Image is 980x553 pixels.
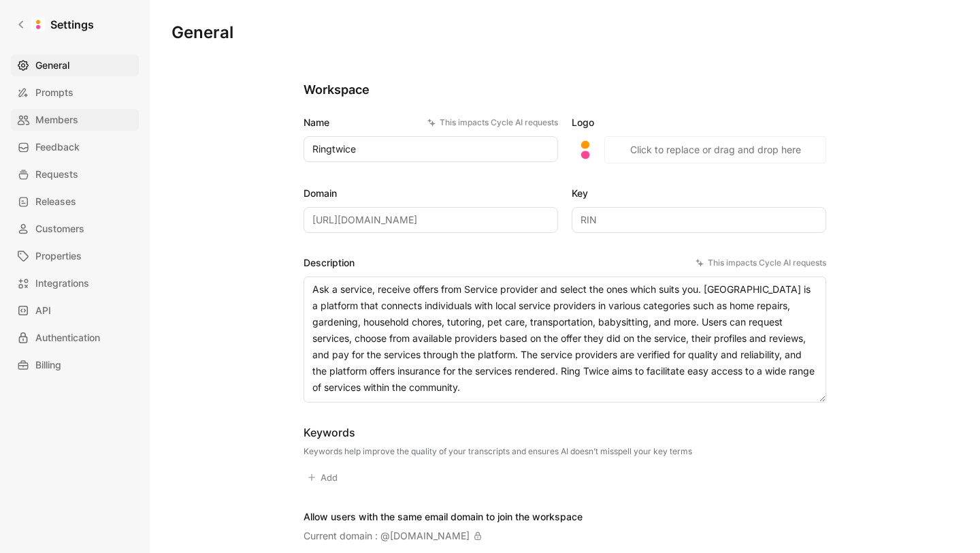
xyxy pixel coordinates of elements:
[304,528,482,544] div: Current domain : @
[35,302,51,319] span: API
[11,354,139,376] a: Billing
[304,114,558,131] label: Name
[11,245,139,267] a: Properties
[427,116,558,129] div: This impacts Cycle AI requests
[304,468,344,487] button: Add
[11,11,99,38] a: Settings
[11,327,139,349] a: Authentication
[35,112,78,128] span: Members
[304,255,826,271] label: Description
[171,22,233,44] h1: General
[35,357,61,373] span: Billing
[572,136,599,163] img: logo
[35,84,73,101] span: Prompts
[50,16,94,33] h1: Settings
[11,163,139,185] a: Requests
[304,185,558,202] label: Domain
[35,330,100,346] span: Authentication
[696,256,826,270] div: This impacts Cycle AI requests
[304,82,826,98] h2: Workspace
[11,136,139,158] a: Feedback
[11,218,139,240] a: Customers
[572,185,826,202] label: Key
[304,424,692,441] div: Keywords
[11,109,139,131] a: Members
[11,54,139,76] a: General
[35,193,76,210] span: Releases
[35,57,69,74] span: General
[572,114,826,131] label: Logo
[11,300,139,321] a: API
[390,528,470,544] div: [DOMAIN_NAME]
[304,207,558,233] input: Some placeholder
[304,446,692,457] div: Keywords help improve the quality of your transcripts and ensures AI doesn’t misspell your key terms
[35,275,89,291] span: Integrations
[35,139,80,155] span: Feedback
[11,82,139,104] a: Prompts
[11,272,139,294] a: Integrations
[304,276,826,402] textarea: Ask a service, receive offers from Service provider and select the ones which suits you. [GEOGRAP...
[11,191,139,212] a: Releases
[35,248,82,264] span: Properties
[604,136,826,163] button: Click to replace or drag and drop here
[35,166,78,183] span: Requests
[35,221,84,237] span: Customers
[304,509,583,525] div: Allow users with the same email domain to join the workspace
